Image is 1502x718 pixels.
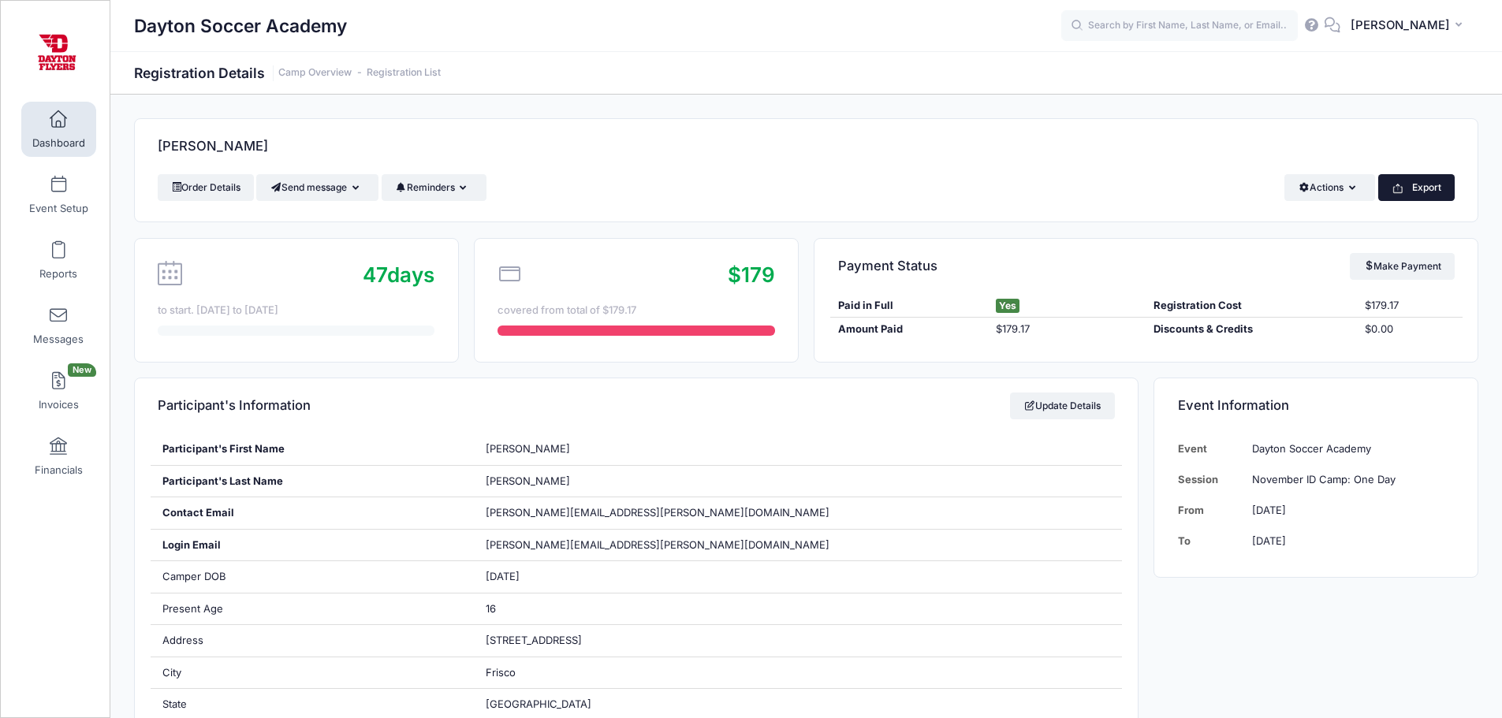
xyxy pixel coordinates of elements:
[486,602,496,615] span: 16
[1146,298,1357,314] div: Registration Cost
[151,466,475,497] div: Participant's Last Name
[151,625,475,657] div: Address
[486,666,516,679] span: Frisco
[486,442,570,455] span: [PERSON_NAME]
[151,593,475,625] div: Present Age
[1340,8,1478,44] button: [PERSON_NAME]
[158,303,434,318] div: to start. [DATE] to [DATE]
[21,429,96,484] a: Financials
[21,298,96,353] a: Messages
[1244,495,1455,526] td: [DATE]
[35,463,83,477] span: Financials
[151,530,475,561] div: Login Email
[32,136,85,150] span: Dashboard
[996,299,1019,313] span: Yes
[363,262,387,287] span: 47
[988,322,1146,337] div: $179.17
[1378,174,1455,201] button: Export
[21,102,96,157] a: Dashboard
[382,174,486,201] button: Reminders
[278,67,352,79] a: Camp Overview
[21,363,96,419] a: InvoicesNew
[830,298,988,314] div: Paid in Full
[1,17,111,91] a: Dayton Soccer Academy
[486,474,570,487] span: [PERSON_NAME]
[1061,10,1298,42] input: Search by First Name, Last Name, or Email...
[21,167,96,222] a: Event Setup
[1351,17,1450,34] span: [PERSON_NAME]
[39,398,79,411] span: Invoices
[486,570,520,582] span: [DATE]
[33,333,84,346] span: Messages
[158,384,311,429] h4: Participant's Information
[151,497,475,529] div: Contact Email
[486,506,829,519] span: [PERSON_NAME][EMAIL_ADDRESS][PERSON_NAME][DOMAIN_NAME]
[1244,526,1455,556] td: [DATE]
[1146,322,1357,337] div: Discounts & Credits
[29,202,88,215] span: Event Setup
[158,125,268,169] h4: [PERSON_NAME]
[68,363,96,377] span: New
[367,67,441,79] a: Registration List
[134,65,441,81] h1: Registration Details
[21,233,96,288] a: Reports
[1244,464,1455,495] td: November ID Camp: One Day
[486,698,591,710] span: [GEOGRAPHIC_DATA]
[1284,174,1375,201] button: Actions
[498,303,774,318] div: covered from total of $179.17
[1178,495,1244,526] td: From
[728,262,775,287] span: $179
[486,634,582,646] span: [STREET_ADDRESS]
[27,24,86,84] img: Dayton Soccer Academy
[1350,253,1455,280] a: Make Payment
[830,322,988,337] div: Amount Paid
[151,433,475,465] div: Participant's First Name
[134,8,347,44] h1: Dayton Soccer Academy
[1178,464,1244,495] td: Session
[1178,526,1244,556] td: To
[363,259,434,290] div: days
[1178,384,1289,429] h4: Event Information
[151,561,475,593] div: Camper DOB
[1357,322,1463,337] div: $0.00
[838,244,937,288] h4: Payment Status
[256,174,378,201] button: Send message
[39,267,77,281] span: Reports
[486,538,829,553] span: [PERSON_NAME][EMAIL_ADDRESS][PERSON_NAME][DOMAIN_NAME]
[1178,433,1244,464] td: Event
[151,657,475,689] div: City
[158,174,254,201] a: Order Details
[1244,433,1455,464] td: Dayton Soccer Academy
[1010,392,1115,419] a: Update Details
[1357,298,1463,314] div: $179.17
